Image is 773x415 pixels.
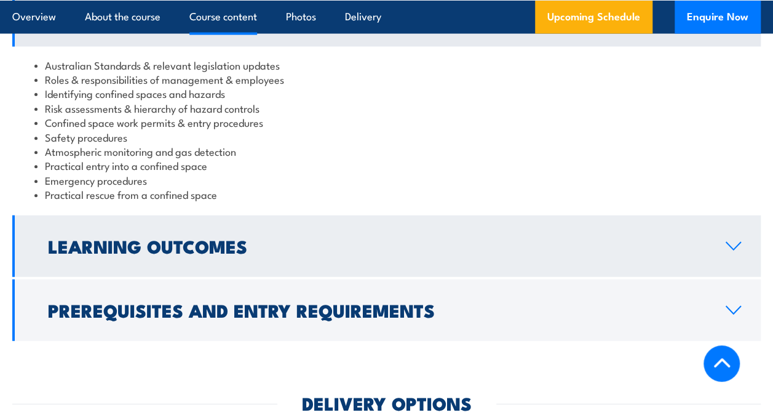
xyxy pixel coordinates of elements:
[34,101,739,115] li: Risk assessments & hierarchy of hazard controls
[48,302,706,318] h2: Prerequisites and Entry Requirements
[34,58,739,72] li: Australian Standards & relevant legislation updates
[34,144,739,158] li: Atmospheric monitoring and gas detection
[48,238,706,254] h2: Learning Outcomes
[34,115,739,129] li: Confined space work permits & entry procedures
[34,86,739,100] li: Identifying confined spaces and hazards
[34,158,739,172] li: Practical entry into a confined space
[34,130,739,144] li: Safety procedures
[12,280,761,341] a: Prerequisites and Entry Requirements
[12,216,761,277] a: Learning Outcomes
[34,72,739,86] li: Roles & responsibilities of management & employees
[34,173,739,187] li: Emergency procedures
[302,395,472,411] h2: DELIVERY OPTIONS
[34,187,739,201] li: Practical rescue from a confined space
